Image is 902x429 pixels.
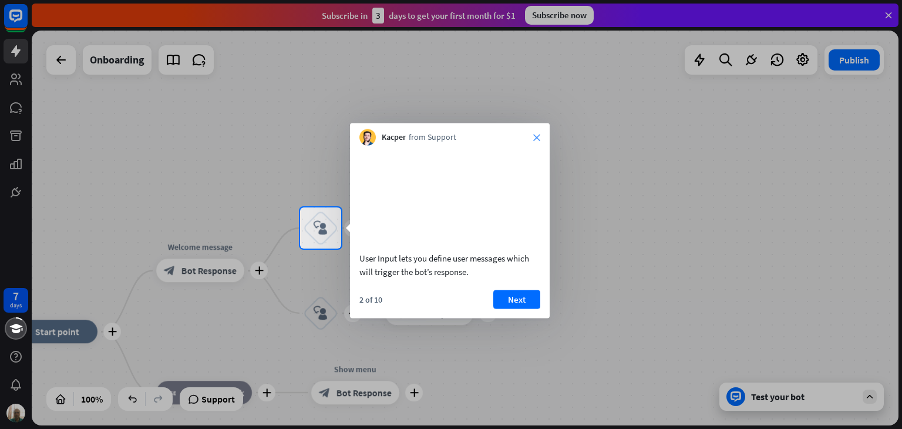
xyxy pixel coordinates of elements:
span: from Support [409,132,456,143]
div: User Input lets you define user messages which will trigger the bot’s response. [359,251,540,278]
button: Next [493,290,540,309]
i: close [533,134,540,141]
i: block_user_input [314,221,328,235]
div: 2 of 10 [359,294,382,304]
button: Open LiveChat chat widget [9,5,45,40]
span: Kacper [382,132,406,143]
